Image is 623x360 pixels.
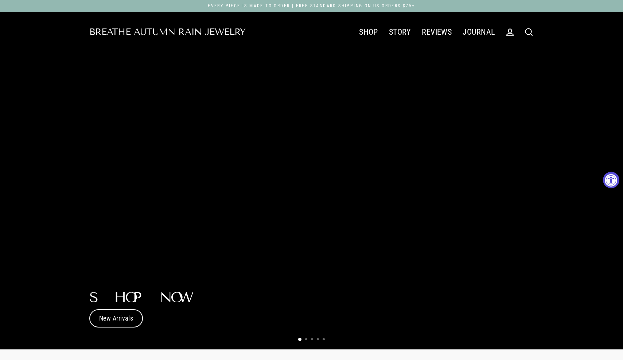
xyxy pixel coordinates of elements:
h2: Shop Now [89,290,185,305]
a: STORY [383,23,416,41]
a: Breathe Autumn Rain Jewelry [89,28,246,37]
a: REVIEWS [416,23,457,41]
li: Page dot 3 [311,338,313,340]
div: Primary [246,23,501,42]
button: Accessibility Widget, click to open [603,172,619,188]
li: Page dot 1 [298,338,301,341]
a: SHOP [354,23,383,41]
li: Page dot 5 [323,338,325,340]
a: JOURNAL [457,23,500,41]
li: Page dot 2 [305,338,307,340]
li: Page dot 4 [317,338,319,340]
a: New Arrivals [89,309,143,328]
